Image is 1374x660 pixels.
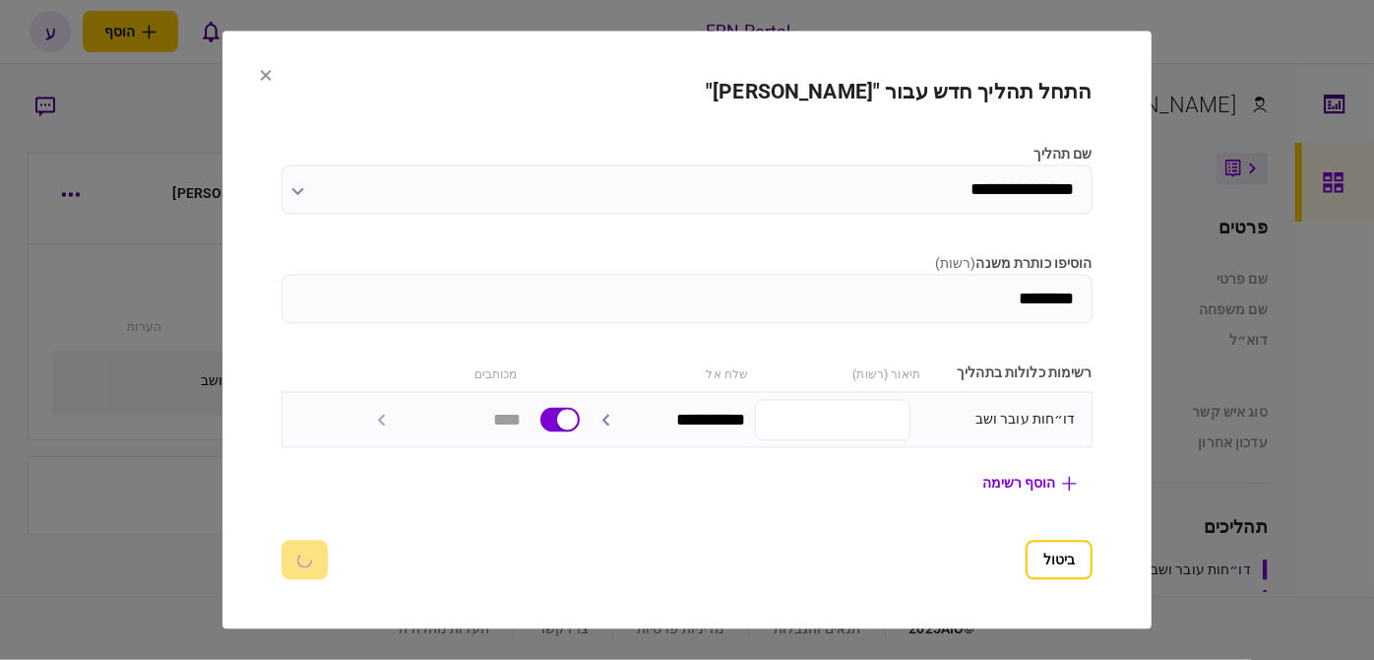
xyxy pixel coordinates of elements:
[281,145,1093,165] label: שם תהליך
[935,256,976,272] span: ( רשות )
[920,410,1076,430] div: דו״חות עובר ושב
[930,363,1093,384] div: רשימות כלולות בתהליך
[355,363,518,384] div: מכותבים
[967,466,1093,501] button: הוסף רשימה
[587,363,749,384] div: שלח אל
[281,165,1093,215] input: שם תהליך
[1026,541,1093,580] button: ביטול
[281,81,1093,105] h2: התחל תהליך חדש עבור "[PERSON_NAME]"
[281,254,1093,275] label: הוסיפו כותרת משנה
[758,363,920,384] div: תיאור (רשות)
[281,275,1093,324] input: הוסיפו כותרת משנה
